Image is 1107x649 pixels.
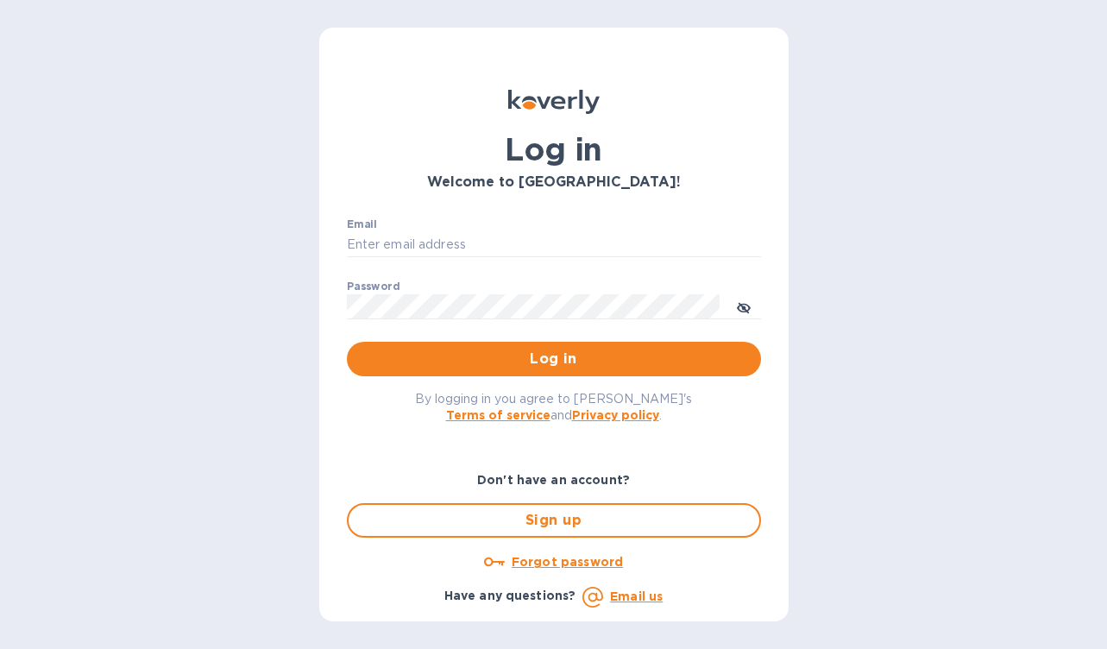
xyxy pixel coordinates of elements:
h3: Welcome to [GEOGRAPHIC_DATA]! [347,174,761,191]
h1: Log in [347,131,761,167]
label: Password [347,281,399,292]
span: Log in [361,349,747,369]
a: Email us [610,589,663,603]
button: Sign up [347,503,761,538]
input: Enter email address [347,232,761,258]
b: Have any questions? [444,589,576,602]
span: By logging in you agree to [PERSON_NAME]'s and . [415,392,692,422]
a: Privacy policy [572,408,659,422]
button: toggle password visibility [726,289,761,324]
img: Koverly [508,90,600,114]
label: Email [347,219,377,230]
span: Sign up [362,510,745,531]
b: Don't have an account? [477,473,630,487]
a: Terms of service [446,408,550,422]
u: Forgot password [512,555,623,569]
button: Log in [347,342,761,376]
